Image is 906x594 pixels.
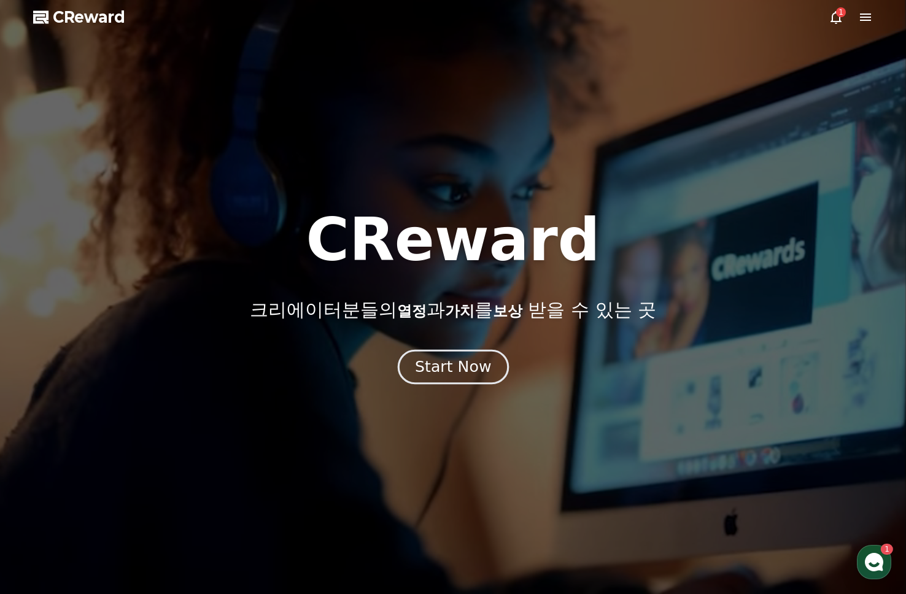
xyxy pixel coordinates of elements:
h1: CReward [306,210,600,269]
p: 크리에이터분들의 과 를 받을 수 있는 곳 [250,299,656,321]
a: 홈 [4,389,81,420]
span: 열정 [397,303,427,320]
a: Start Now [400,363,506,374]
span: 가치 [445,303,474,320]
div: Start Now [415,357,491,377]
span: 보상 [493,303,522,320]
a: CReward [33,7,125,27]
span: 대화 [112,408,127,418]
a: 설정 [158,389,236,420]
div: 1 [836,7,846,17]
span: CReward [53,7,125,27]
a: 1 [829,10,843,25]
button: Start Now [397,350,508,385]
span: 1 [125,388,129,398]
a: 1대화 [81,389,158,420]
span: 설정 [190,407,204,417]
span: 홈 [39,407,46,417]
